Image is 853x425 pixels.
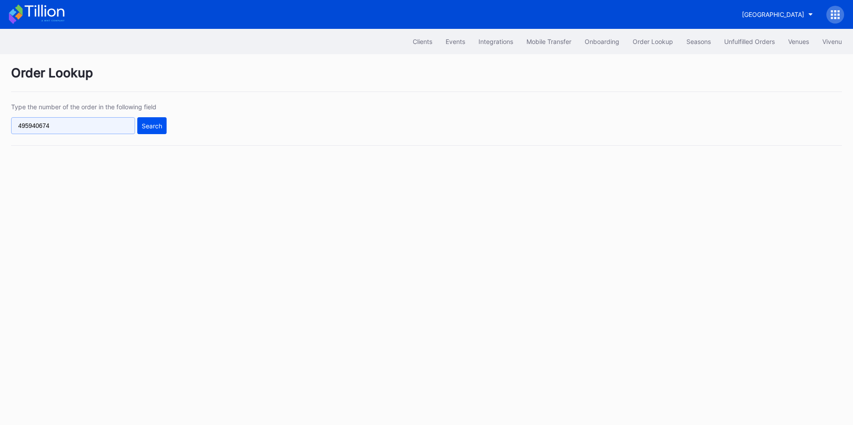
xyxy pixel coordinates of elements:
div: Unfulfilled Orders [724,38,775,45]
div: Type the number of the order in the following field [11,103,167,111]
button: Vivenu [816,33,849,50]
button: Unfulfilled Orders [717,33,781,50]
button: Integrations [472,33,520,50]
button: Order Lookup [626,33,680,50]
div: Onboarding [585,38,619,45]
button: [GEOGRAPHIC_DATA] [735,6,820,23]
button: Clients [406,33,439,50]
div: Mobile Transfer [526,38,571,45]
div: Order Lookup [11,65,842,92]
button: Search [137,117,167,134]
div: Events [446,38,465,45]
button: Mobile Transfer [520,33,578,50]
div: Venues [788,38,809,45]
div: [GEOGRAPHIC_DATA] [742,11,804,18]
button: Events [439,33,472,50]
div: Order Lookup [633,38,673,45]
div: Search [142,122,162,130]
div: Seasons [686,38,711,45]
div: Integrations [478,38,513,45]
button: Venues [781,33,816,50]
div: Clients [413,38,432,45]
button: Seasons [680,33,717,50]
button: Onboarding [578,33,626,50]
div: Vivenu [822,38,842,45]
input: GT59662 [11,117,135,134]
